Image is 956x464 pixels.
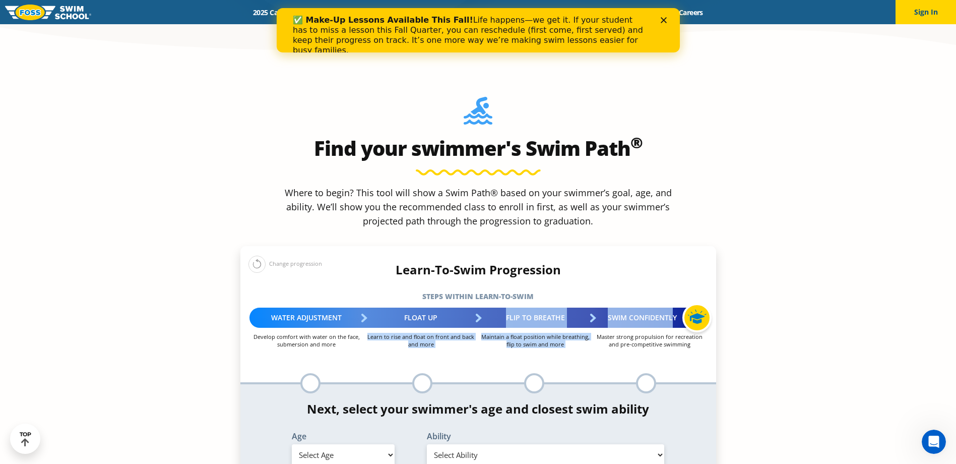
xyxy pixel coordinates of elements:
a: Careers [670,8,712,17]
a: Blog [638,8,670,17]
a: Swim Path® Program [350,8,438,17]
p: Master strong propulsion for recreation and pre-competitive swimming [593,333,707,348]
p: Maintain a float position while breathing, flip to swim and more [478,333,593,348]
div: TOP [20,431,31,447]
p: Develop comfort with water on the face, submersion and more [249,333,364,348]
a: 2025 Calendar [244,8,307,17]
label: Age [292,432,395,440]
div: Life happens—we get it. If your student has to miss a lesson this Fall Quarter, you can reschedul... [16,7,371,47]
div: Swim Confidently [593,308,707,328]
iframe: Intercom live chat [922,430,946,454]
h4: Learn-To-Swim Progression [240,263,716,277]
h5: Steps within Learn-to-Swim [240,289,716,304]
div: Flip to Breathe [478,308,593,328]
a: Schools [307,8,350,17]
label: Ability [427,432,665,440]
div: Close [384,9,394,15]
p: Learn to rise and float on front and back and more [364,333,478,348]
div: Float Up [364,308,478,328]
div: Water Adjustment [249,308,364,328]
div: Change progression [248,255,322,273]
a: About [PERSON_NAME] [438,8,532,17]
p: Where to begin? This tool will show a Swim Path® based on your swimmer’s goal, age, and ability. ... [281,186,676,228]
iframe: Intercom live chat banner [277,8,680,52]
h2: Find your swimmer's Swim Path [240,136,716,160]
a: Swim Like [PERSON_NAME] [532,8,639,17]
img: FOSS Swim School Logo [5,5,91,20]
h4: Next, select your swimmer's age and closest swim ability [240,402,716,416]
sup: ® [630,132,643,153]
b: ✅ Make-Up Lessons Available This Fall! [16,7,197,17]
img: Foss-Location-Swimming-Pool-Person.svg [464,97,492,131]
